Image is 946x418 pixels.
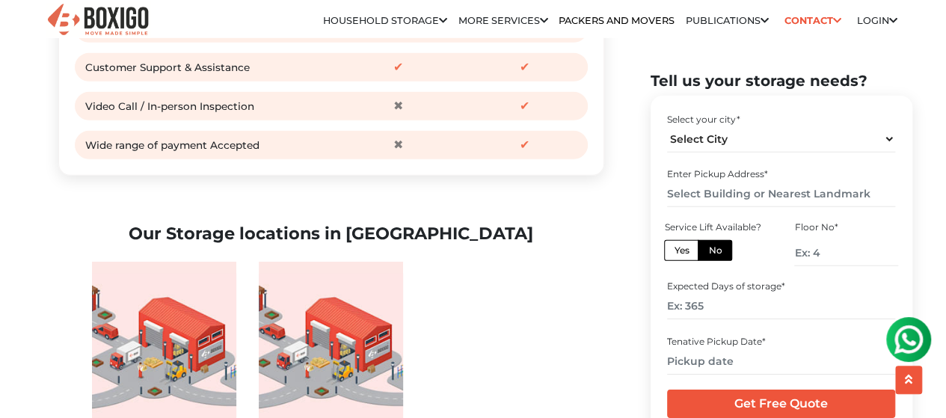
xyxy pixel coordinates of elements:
span: ✖ [387,95,409,117]
div: Wide range of payment Accepted [85,134,331,156]
span: ✔ [514,95,536,117]
span: ✔ [514,56,536,79]
input: Select Building or Nearest Landmark [667,181,895,207]
input: Ex: 365 [667,293,895,319]
img: Boxigo [46,2,150,39]
a: Packers and Movers [559,15,675,26]
a: More services [458,15,548,26]
span: ✖ [387,134,409,156]
div: Customer Support & Assistance [85,56,331,79]
div: Video Call / In-person Inspection [85,95,331,117]
span: ✔ [387,56,409,79]
a: Publications [686,15,769,26]
button: scroll up [895,366,922,394]
input: Get Free Quote [667,390,895,418]
h2: Our Storage locations in [GEOGRAPHIC_DATA] [70,224,593,244]
a: Contact [779,9,846,32]
a: Login [856,15,897,26]
span: ✔ [514,134,536,156]
label: Yes [664,239,698,260]
h2: Tell us your storage needs? [651,72,912,90]
input: Ex: 4 [794,239,897,265]
input: Pickup date [667,348,895,374]
div: Service Lift Available? [664,220,767,233]
div: Floor No [794,220,897,233]
div: Select your city [667,112,895,126]
img: whatsapp-icon.svg [15,15,45,45]
a: Household Storage [323,15,447,26]
div: Enter Pickup Address [667,167,895,181]
div: Tenative Pickup Date [667,334,895,348]
label: No [698,239,732,260]
div: Expected Days of storage [667,280,895,293]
